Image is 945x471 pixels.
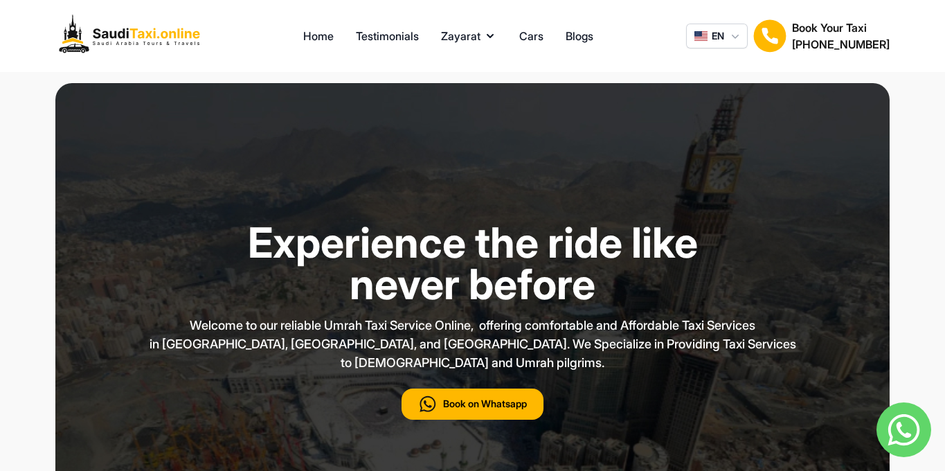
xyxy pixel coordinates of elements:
[792,36,890,53] h2: [PHONE_NUMBER]
[686,24,748,48] button: EN
[237,222,708,305] h1: Experience the ride like never before
[418,394,438,414] img: call
[402,389,543,420] button: Book on Whatsapp
[519,28,543,44] a: Cars
[303,28,334,44] a: Home
[792,19,890,53] div: Book Your Taxi
[876,402,931,457] img: whatsapp
[356,28,419,44] a: Testimonials
[792,19,890,36] h1: Book Your Taxi
[753,19,786,53] img: Book Your Taxi
[441,28,497,44] button: Zayarat
[712,29,724,43] span: EN
[127,316,819,372] p: Welcome to our reliable Umrah Taxi Service Online, offering comfortable and Affordable Taxi Servi...
[566,28,593,44] a: Blogs
[55,11,210,61] img: Logo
